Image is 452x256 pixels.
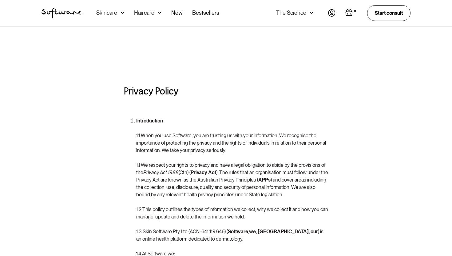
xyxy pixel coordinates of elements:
[143,170,179,175] em: Privacy Act 1988
[276,9,306,17] div: The Science
[367,5,410,21] a: Start consult
[258,177,271,183] strong: APPs
[353,9,357,14] div: 0
[249,229,318,234] strong: we, [GEOGRAPHIC_DATA], our
[310,9,313,17] img: arrow down
[42,8,81,18] img: Software Logo
[42,8,81,18] a: home
[191,170,216,175] strong: Privacy Act
[121,9,124,17] img: arrow down
[136,118,163,124] strong: Introduction
[345,9,357,17] a: Open empty cart
[134,9,154,17] div: Haircare
[228,229,248,234] strong: Software
[124,86,178,97] h2: Privacy Policy
[96,9,117,17] div: Skincare
[158,9,161,17] img: arrow down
